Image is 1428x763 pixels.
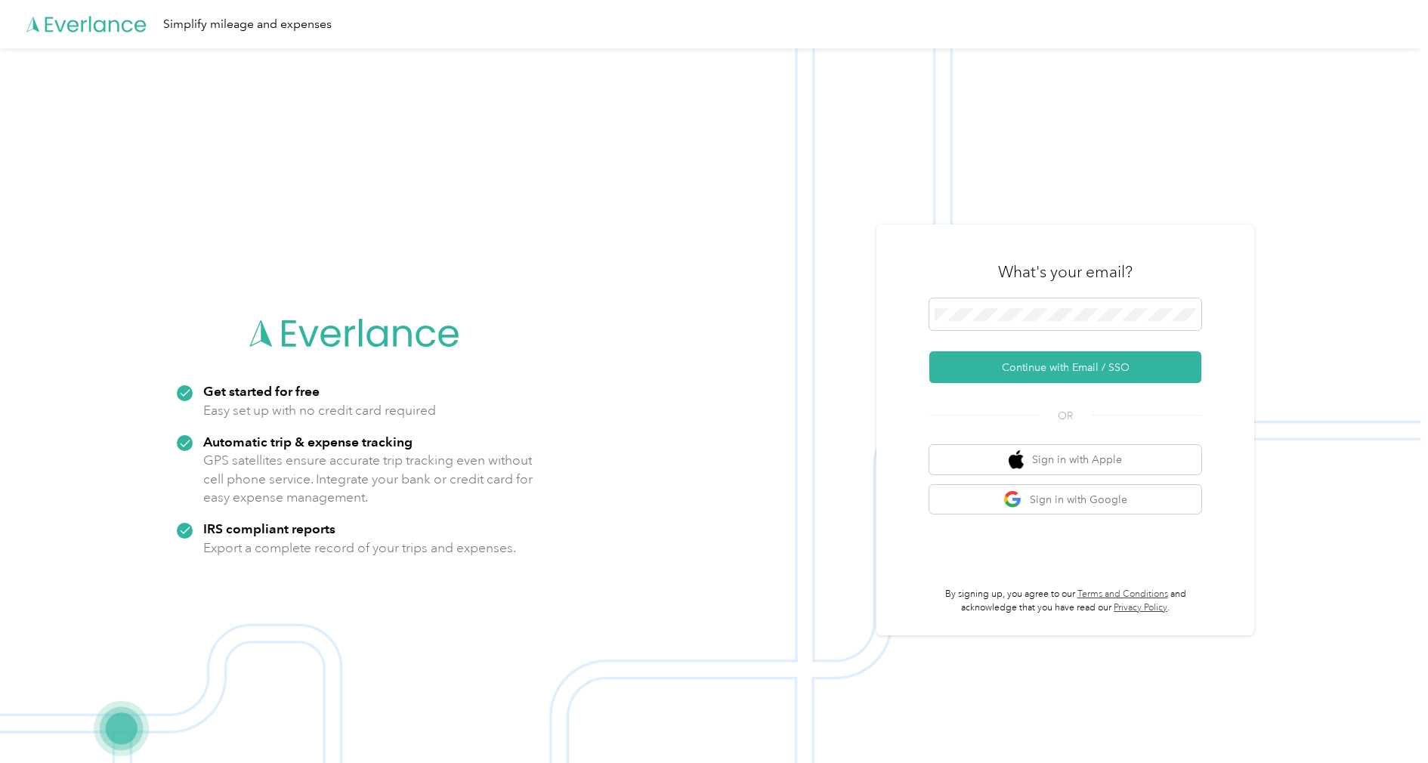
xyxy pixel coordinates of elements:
[1039,408,1092,424] span: OR
[1343,678,1428,763] iframe: Everlance-gr Chat Button Frame
[998,261,1133,283] h3: What's your email?
[929,485,1201,514] button: google logoSign in with Google
[1114,602,1167,613] a: Privacy Policy
[929,351,1201,383] button: Continue with Email / SSO
[1003,490,1022,509] img: google logo
[203,521,335,536] strong: IRS compliant reports
[203,383,320,399] strong: Get started for free
[203,401,436,420] p: Easy set up with no credit card required
[929,588,1201,614] p: By signing up, you agree to our and acknowledge that you have read our .
[163,15,332,34] div: Simplify mileage and expenses
[203,434,413,449] strong: Automatic trip & expense tracking
[929,445,1201,474] button: apple logoSign in with Apple
[1077,588,1168,600] a: Terms and Conditions
[1009,450,1024,469] img: apple logo
[203,539,516,558] p: Export a complete record of your trips and expenses.
[203,451,533,507] p: GPS satellites ensure accurate trip tracking even without cell phone service. Integrate your bank...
